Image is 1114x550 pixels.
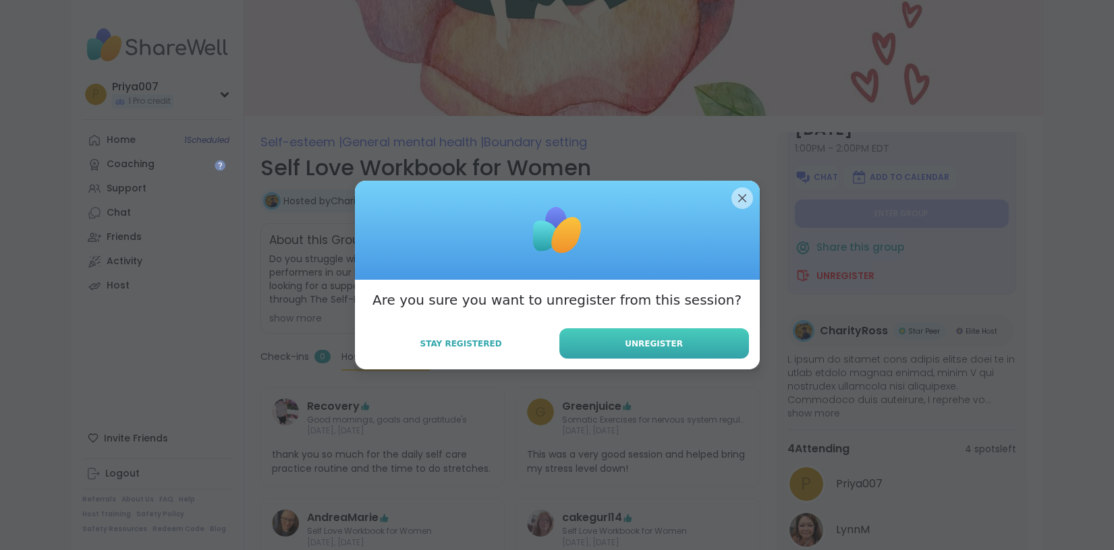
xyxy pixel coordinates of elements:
[366,330,557,358] button: Stay Registered
[420,338,501,350] span: Stay Registered
[559,328,749,359] button: Unregister
[215,160,225,171] iframe: Spotlight
[625,338,683,350] span: Unregister
[524,197,591,264] img: ShareWell Logomark
[372,291,742,309] h3: Are you sure you want to unregister from this session?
